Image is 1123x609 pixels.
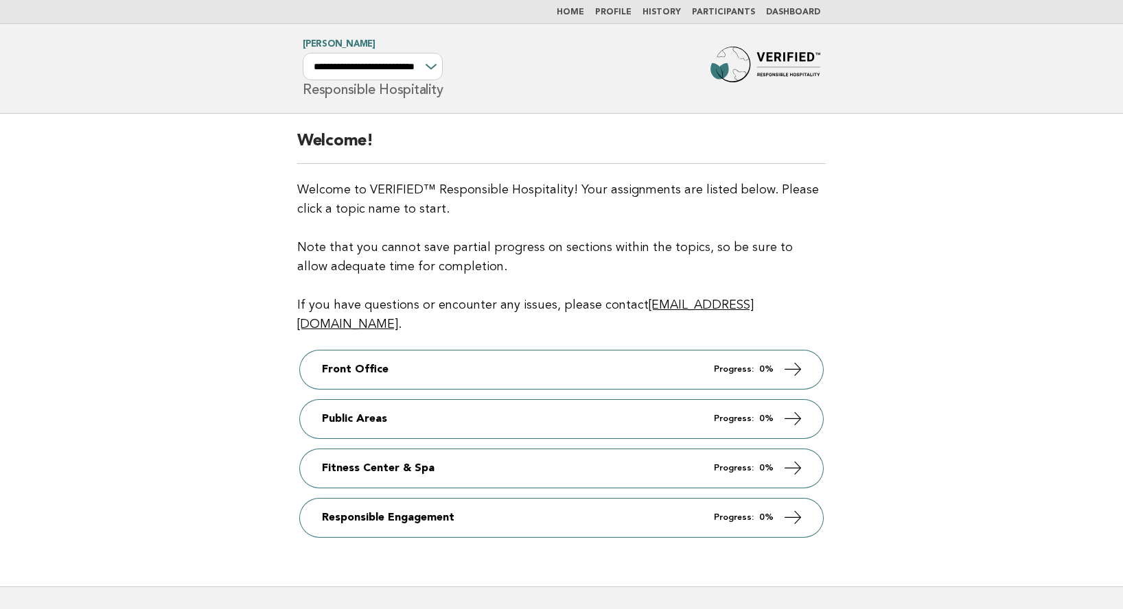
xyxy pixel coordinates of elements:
[759,365,774,374] strong: 0%
[297,299,754,331] a: [EMAIL_ADDRESS][DOMAIN_NAME]
[595,8,632,16] a: Profile
[714,464,754,473] em: Progress:
[642,8,681,16] a: History
[303,40,443,97] h1: Responsible Hospitality
[714,513,754,522] em: Progress:
[692,8,755,16] a: Participants
[300,400,823,438] a: Public Areas Progress: 0%
[759,464,774,473] strong: 0%
[766,8,820,16] a: Dashboard
[297,130,826,164] h2: Welcome!
[759,513,774,522] strong: 0%
[710,47,820,91] img: Forbes Travel Guide
[300,350,823,389] a: Front Office Progress: 0%
[300,499,823,537] a: Responsible Engagement Progress: 0%
[297,180,826,334] p: Welcome to VERIFIED™ Responsible Hospitality! Your assignments are listed below. Please click a t...
[300,449,823,488] a: Fitness Center & Spa Progress: 0%
[714,414,754,423] em: Progress:
[557,8,584,16] a: Home
[303,40,375,49] a: [PERSON_NAME]
[759,414,774,423] strong: 0%
[714,365,754,374] em: Progress:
